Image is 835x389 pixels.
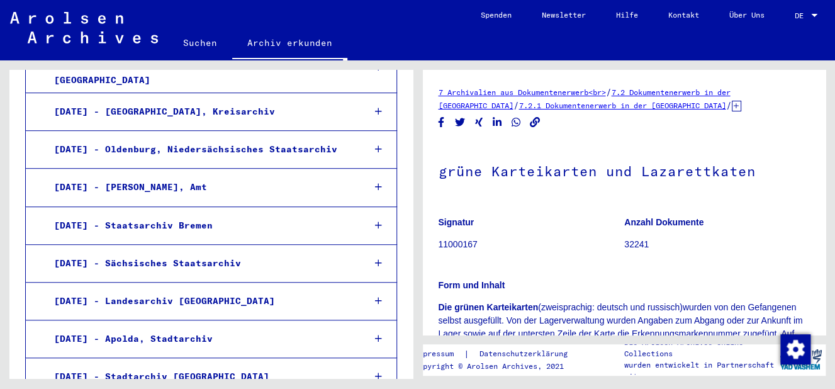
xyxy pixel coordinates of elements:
[413,347,582,361] div: |
[45,251,354,276] div: [DATE] - Sächsisches Staatsarchiv
[45,175,354,200] div: [DATE] - [PERSON_NAME], Amt
[439,87,606,97] a: 7 Archivalien aus Dokumentenerwerb<br>
[413,347,463,361] a: Impressum
[10,12,158,43] img: Arolsen_neg.svg
[473,115,486,130] button: Share on Xing
[454,115,467,130] button: Share on Twitter
[726,99,732,111] span: /
[795,11,809,20] span: DE
[45,137,354,162] div: [DATE] - Oldenburg, Niedersächsisches Staatsarchiv
[45,364,354,389] div: [DATE] - Stadtarchiv [GEOGRAPHIC_DATA]
[513,99,519,111] span: /
[45,213,354,238] div: [DATE] - Staatsarchiv Bremen
[624,337,775,359] p: Die Arolsen Archives Online-Collections
[519,101,726,110] a: 7.2.1 Dokumentenerwerb in der [GEOGRAPHIC_DATA]
[780,334,810,364] img: Zustimmung ändern
[439,238,624,251] p: 11000167
[510,115,523,130] button: Share on WhatsApp
[439,302,539,312] b: Die grünen Karteikarten
[232,28,347,60] a: Archiv erkunden
[439,280,505,290] b: Form und Inhalt
[168,28,232,58] a: Suchen
[777,344,824,375] img: yv_logo.png
[606,86,612,98] span: /
[624,359,775,382] p: wurden entwickelt in Partnerschaft mit
[439,217,474,227] b: Signatur
[45,327,354,351] div: [DATE] - Apolda, Stadtarchiv
[45,99,354,124] div: [DATE] - [GEOGRAPHIC_DATA], Kreisarchiv
[491,115,504,130] button: Share on LinkedIn
[439,142,810,198] h1: grüne Karteikarten und Lazarettkaten
[45,289,354,313] div: [DATE] - Landesarchiv [GEOGRAPHIC_DATA]
[413,361,582,372] p: Copyright © Arolsen Archives, 2021
[435,115,448,130] button: Share on Facebook
[624,238,810,251] p: 32241
[529,115,542,130] button: Copy link
[469,347,582,361] a: Datenschutzerklärung
[624,217,703,227] b: Anzahl Dokumente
